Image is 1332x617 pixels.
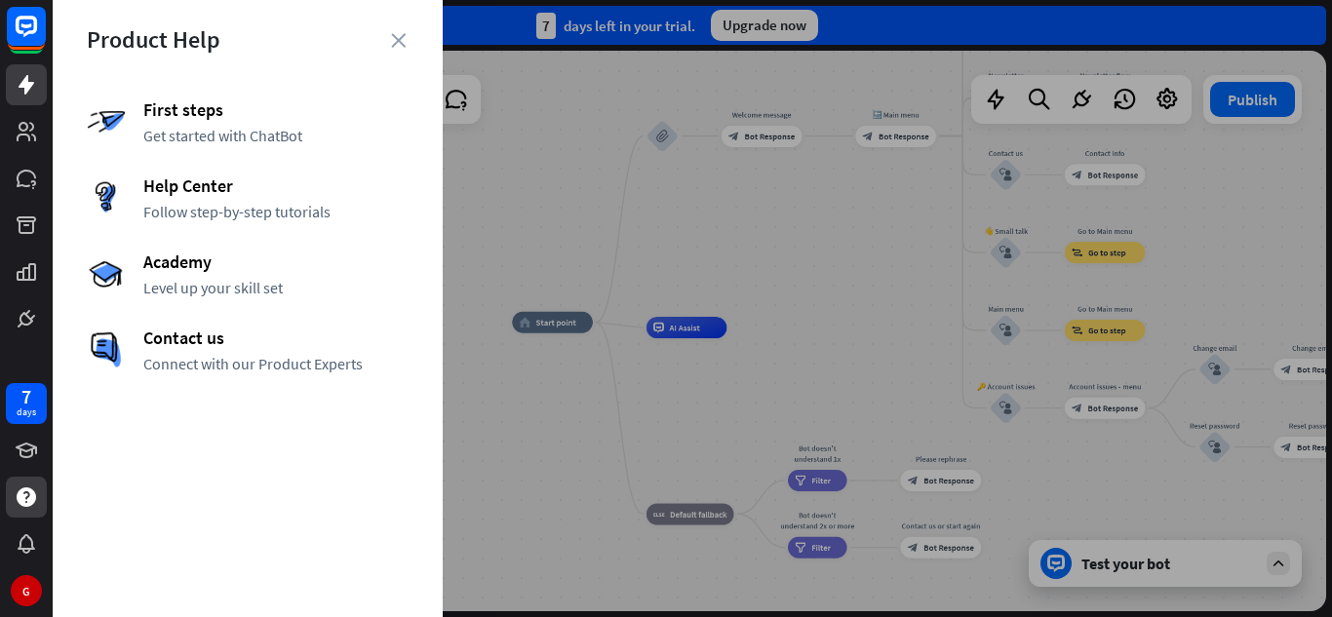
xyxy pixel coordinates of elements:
[143,202,409,221] span: Follow step-by-step tutorials
[143,327,409,349] span: Contact us
[143,174,409,197] span: Help Center
[143,126,409,145] span: Get started with ChatBot
[6,383,47,424] a: 7 days
[17,405,36,419] div: days
[143,354,409,373] span: Connect with our Product Experts
[16,8,74,66] button: Open LiveChat chat widget
[143,278,409,297] span: Level up your skill set
[11,575,42,606] div: G
[143,98,409,121] span: First steps
[21,388,31,405] div: 7
[143,251,409,273] span: Academy
[87,24,409,55] div: Product Help
[391,33,406,48] i: close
